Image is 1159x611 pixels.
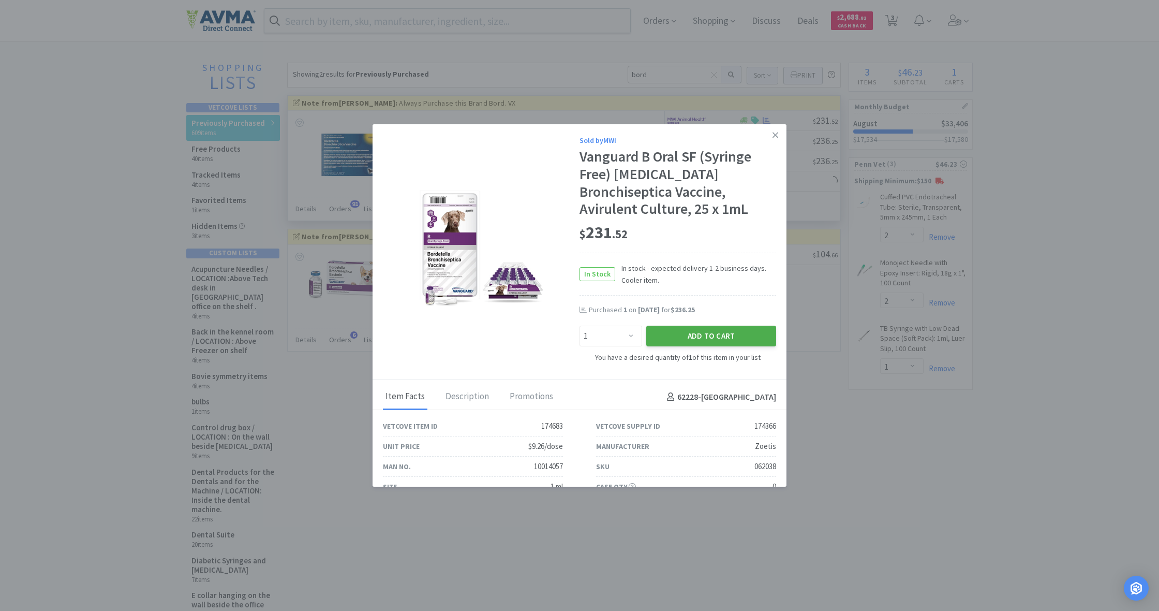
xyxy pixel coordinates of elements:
[638,305,660,314] span: [DATE]
[579,135,776,146] div: Sold by MWI
[551,481,563,493] div: 1 ml
[383,384,427,410] div: Item Facts
[414,182,548,316] img: 0e65a45ffe1e425face62000465054f5_174366.png
[596,481,636,492] div: Case Qty.
[772,481,776,493] div: 0
[383,461,411,472] div: Man No.
[534,460,563,473] div: 10014057
[646,326,776,346] button: Add to Cart
[589,305,776,315] div: Purchased on for
[596,420,660,432] div: Vetcove Supply ID
[663,390,776,404] h4: 62228 - [GEOGRAPHIC_DATA]
[443,384,492,410] div: Description
[579,227,586,241] span: $
[383,420,438,432] div: Vetcove Item ID
[541,420,563,432] div: 174683
[596,461,610,472] div: SKU
[579,222,628,243] span: 231
[612,227,628,241] span: . 52
[754,420,776,432] div: 174366
[383,481,397,492] div: Size
[528,440,563,453] div: $9.26/dose
[689,353,692,362] strong: 1
[623,305,627,314] span: 1
[671,305,695,314] span: $236.25
[579,148,776,217] div: Vanguard B Oral SF (Syringe Free) [MEDICAL_DATA] Bronchiseptica Vaccine, Avirulent Culture, 25 x 1mL
[755,440,776,453] div: Zoetis
[579,352,776,363] div: You have a desired quantity of of this item in your list
[754,460,776,473] div: 062038
[507,384,556,410] div: Promotions
[596,441,649,452] div: Manufacturer
[1124,576,1149,601] div: Open Intercom Messenger
[580,268,615,281] span: In Stock
[615,263,776,286] span: In stock - expected delivery 1-2 business days. Cooler item.
[383,441,420,452] div: Unit Price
